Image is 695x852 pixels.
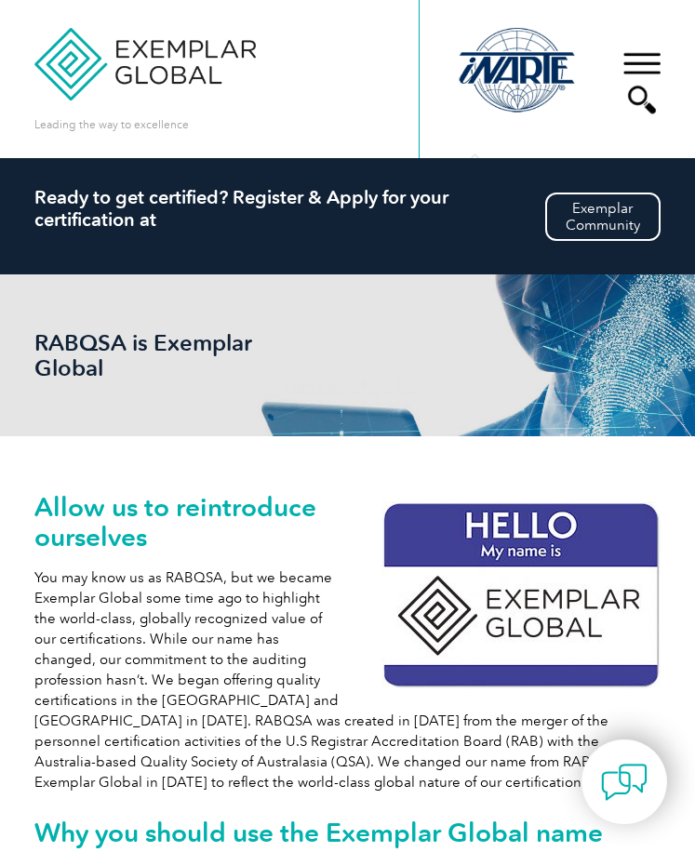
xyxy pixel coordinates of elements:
p: You may know us as RABQSA, but we became Exemplar Global some time ago to highlight the world-cla... [34,567,660,792]
h2: Ready to get certified? Register & Apply for your certification at [34,186,660,231]
h2: Allow us to reintroduce ourselves [34,492,660,552]
h2: RABQSA is Exemplar Global [34,330,314,380]
a: ExemplarCommunity [545,193,661,241]
p: Leading the way to excellence [34,114,189,135]
img: contact-chat.png [601,759,648,805]
h2: Why you should use the Exemplar Global name [34,818,660,847]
